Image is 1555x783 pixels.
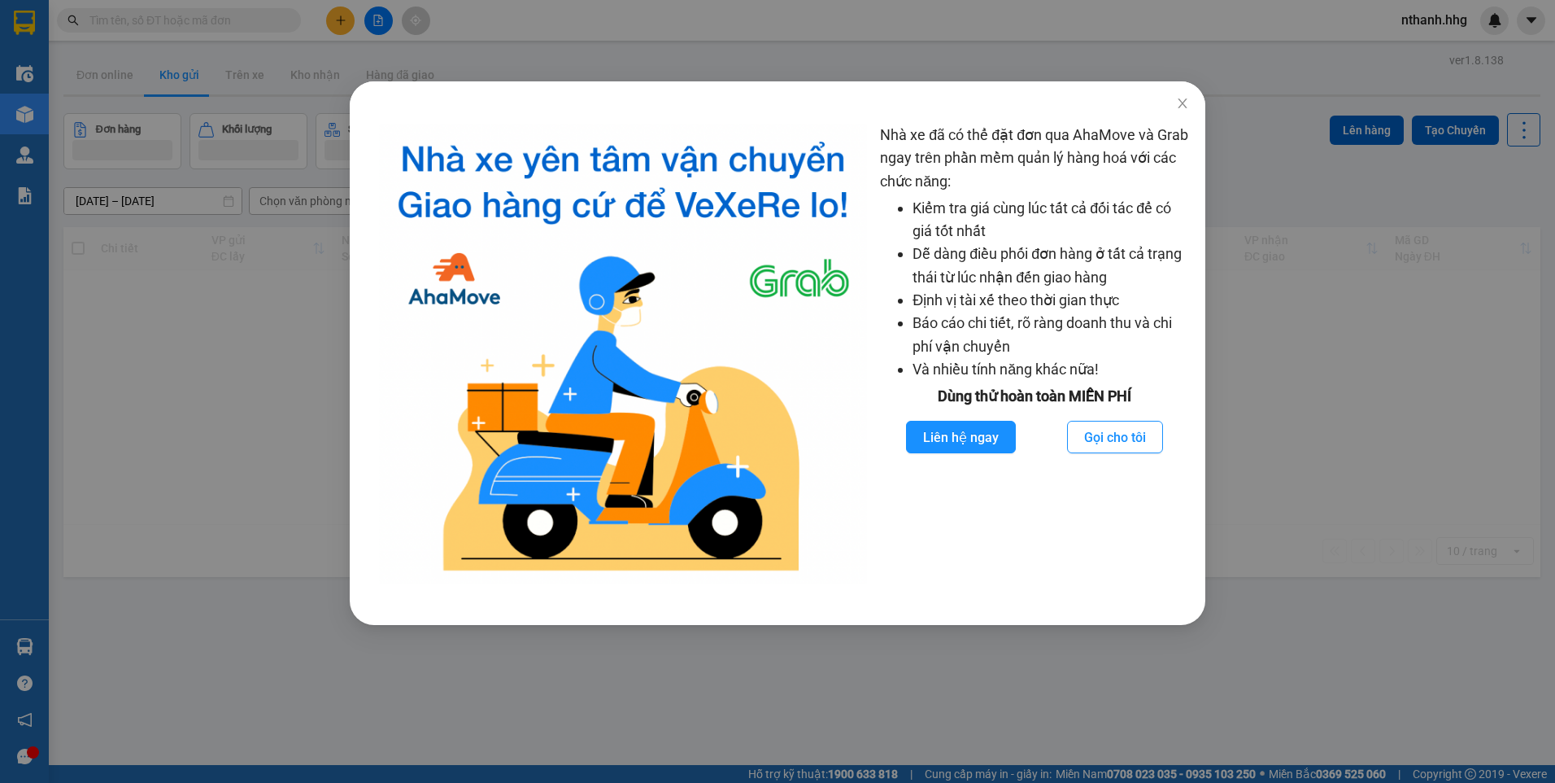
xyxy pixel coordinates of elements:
[880,385,1188,408] div: Dùng thử hoàn toàn MIỄN PHÍ
[906,421,1016,453] button: Liên hệ ngay
[923,427,999,448] span: Liên hệ ngay
[913,289,1188,312] li: Định vị tài xế theo thời gian thực
[1176,97,1189,110] span: close
[880,124,1188,584] div: Nhà xe đã có thể đặt đơn qua AhaMove và Grab ngay trên phần mềm quản lý hàng hoá với các chức năng:
[379,124,867,584] img: logo
[913,312,1188,358] li: Báo cáo chi tiết, rõ ràng doanh thu và chi phí vận chuyển
[1160,81,1205,127] button: Close
[913,358,1188,381] li: Và nhiều tính năng khác nữa!
[913,197,1188,243] li: Kiểm tra giá cùng lúc tất cả đối tác để có giá tốt nhất
[913,243,1188,289] li: Dễ dàng điều phối đơn hàng ở tất cả trạng thái từ lúc nhận đến giao hàng
[1067,421,1163,453] button: Gọi cho tôi
[1084,427,1146,448] span: Gọi cho tôi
